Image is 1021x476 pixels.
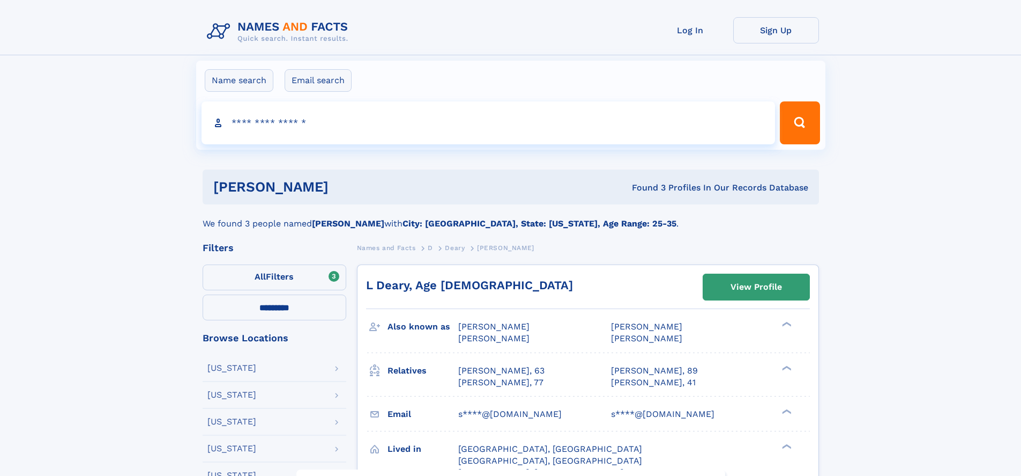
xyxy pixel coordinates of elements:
label: Email search [285,69,352,92]
span: All [255,272,266,282]
div: Browse Locations [203,333,346,343]
label: Filters [203,265,346,290]
span: [PERSON_NAME] [611,321,682,332]
a: Sign Up [733,17,819,43]
div: [US_STATE] [207,418,256,426]
span: [PERSON_NAME] [477,244,534,252]
a: View Profile [703,274,809,300]
a: Deary [445,241,465,254]
a: [PERSON_NAME], 77 [458,377,543,389]
span: D [428,244,433,252]
div: View Profile [731,275,782,299]
h1: [PERSON_NAME] [213,180,480,194]
span: [PERSON_NAME] [611,333,682,343]
div: We found 3 people named with . [203,204,819,230]
img: Logo Names and Facts [203,17,357,46]
h3: Also known as [387,318,458,336]
span: [PERSON_NAME] [458,321,530,332]
button: Search Button [780,101,819,144]
span: [GEOGRAPHIC_DATA], [GEOGRAPHIC_DATA] [458,444,642,454]
span: Deary [445,244,465,252]
b: [PERSON_NAME] [312,218,384,229]
a: [PERSON_NAME], 41 [611,377,696,389]
div: [US_STATE] [207,364,256,372]
div: Found 3 Profiles In Our Records Database [480,182,808,194]
b: City: [GEOGRAPHIC_DATA], State: [US_STATE], Age Range: 25-35 [403,218,676,229]
a: D [428,241,433,254]
span: [GEOGRAPHIC_DATA], [GEOGRAPHIC_DATA] [458,456,642,466]
div: ❯ [779,364,792,371]
div: ❯ [779,443,792,450]
div: ❯ [779,321,792,328]
h3: Lived in [387,440,458,458]
div: [US_STATE] [207,444,256,453]
div: ❯ [779,408,792,415]
span: [PERSON_NAME] [458,333,530,343]
a: Log In [647,17,733,43]
a: L Deary, Age [DEMOGRAPHIC_DATA] [366,279,573,292]
h3: Email [387,405,458,423]
a: [PERSON_NAME], 89 [611,365,698,377]
div: [US_STATE] [207,391,256,399]
a: [PERSON_NAME], 63 [458,365,545,377]
h3: Relatives [387,362,458,380]
div: Filters [203,243,346,253]
label: Name search [205,69,273,92]
a: Names and Facts [357,241,416,254]
input: search input [202,101,776,144]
